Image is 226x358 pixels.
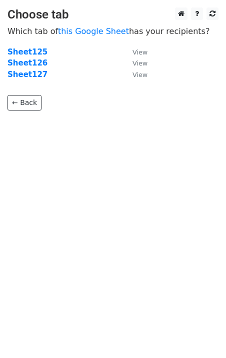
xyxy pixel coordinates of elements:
a: View [122,58,147,67]
small: View [132,48,147,56]
a: Sheet126 [7,58,47,67]
a: ← Back [7,95,41,110]
a: this Google Sheet [58,26,129,36]
h3: Choose tab [7,7,218,22]
a: Sheet127 [7,70,47,79]
small: View [132,71,147,78]
a: Sheet125 [7,47,47,56]
small: View [132,59,147,67]
p: Which tab of has your recipients? [7,26,218,36]
a: View [122,70,147,79]
a: View [122,47,147,56]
